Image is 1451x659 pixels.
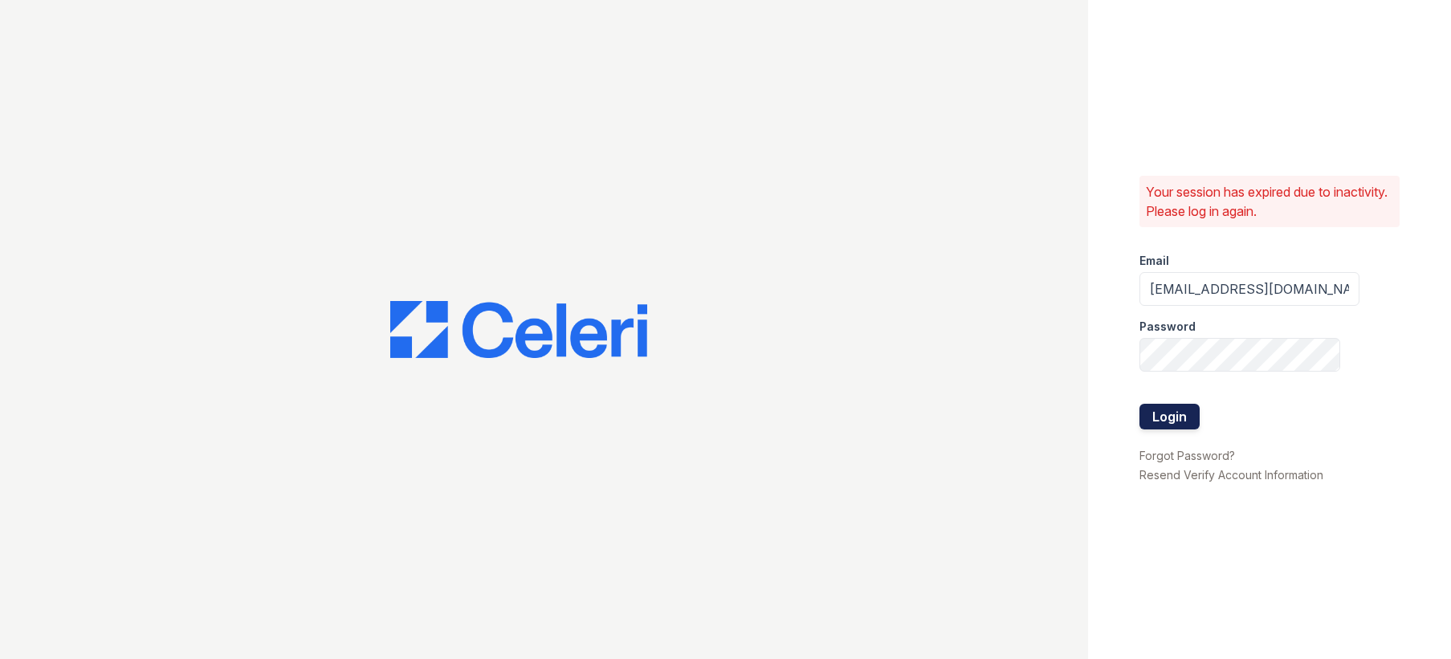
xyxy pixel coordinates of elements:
[1139,253,1169,269] label: Email
[1146,182,1393,221] p: Your session has expired due to inactivity. Please log in again.
[390,301,647,359] img: CE_Logo_Blue-a8612792a0a2168367f1c8372b55b34899dd931a85d93a1a3d3e32e68fde9ad4.png
[1139,449,1235,462] a: Forgot Password?
[1139,319,1196,335] label: Password
[1139,404,1200,429] button: Login
[1139,468,1323,482] a: Resend Verify Account Information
